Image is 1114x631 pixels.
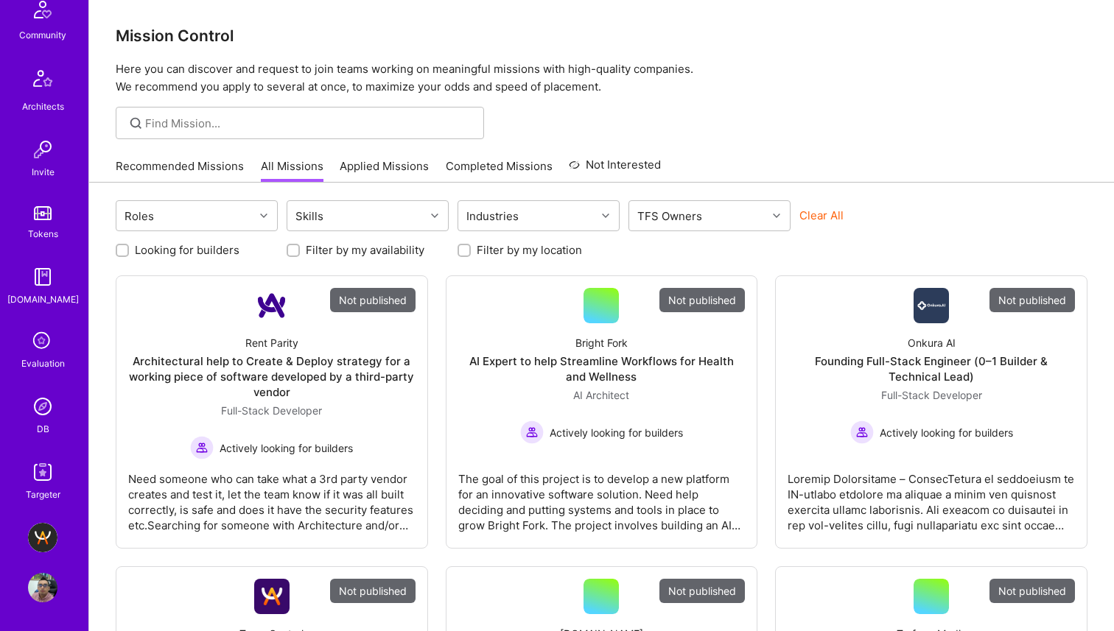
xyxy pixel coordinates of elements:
[135,242,239,258] label: Looking for builders
[881,389,982,401] span: Full-Stack Developer
[25,63,60,99] img: Architects
[550,425,683,440] span: Actively looking for builders
[340,158,429,183] a: Applied Missions
[458,459,746,533] div: The goal of this project is to develop a new platform for an innovative software solution. Need h...
[24,573,61,602] a: User Avatar
[458,288,746,536] a: Not publishedBright ForkAI Expert to help Streamline Workflows for Health and WellnessAI Architec...
[254,579,290,614] img: Company Logo
[254,288,290,323] img: Company Logo
[245,335,298,350] div: Rent Parity
[28,226,58,242] div: Tokens
[24,523,61,552] a: A.Team - Grow A.Team's Community & Demand
[989,579,1075,603] div: Not published
[788,459,1075,533] div: Loremip Dolorsitame – ConsecTetura el seddoeiusm te IN-utlabo etdolore ma aliquae a minim ven qui...
[431,212,438,219] i: icon Chevron
[28,392,57,421] img: Admin Search
[116,27,1087,45] h3: Mission Control
[28,135,57,164] img: Invite
[220,440,353,456] span: Actively looking for builders
[28,523,57,552] img: A.Team - Grow A.Team's Community & Demand
[21,356,65,371] div: Evaluation
[26,487,60,502] div: Targeter
[634,205,706,227] div: TFS Owners
[29,328,57,356] i: icon SelectionTeam
[260,212,267,219] i: icon Chevron
[34,206,52,220] img: tokens
[908,335,956,350] div: Onkura AI
[989,288,1075,312] div: Not published
[116,158,244,183] a: Recommended Missions
[799,208,844,223] button: Clear All
[914,288,949,323] img: Company Logo
[127,115,144,132] i: icon SearchGrey
[602,212,609,219] i: icon Chevron
[221,404,322,417] span: Full-Stack Developer
[306,242,424,258] label: Filter by my availability
[446,158,553,183] a: Completed Missions
[28,457,57,487] img: Skill Targeter
[28,573,57,602] img: User Avatar
[850,420,874,444] img: Actively looking for builders
[659,579,745,603] div: Not published
[37,421,49,437] div: DB
[463,205,522,227] div: Industries
[292,205,327,227] div: Skills
[330,288,416,312] div: Not published
[121,205,158,227] div: Roles
[128,459,416,533] div: Need someone who can take what a 3rd party vendor creates and test it, let the team know if it wa...
[520,420,544,444] img: Actively looking for builders
[128,288,416,536] a: Not publishedCompany LogoRent ParityArchitectural help to Create & Deploy strategy for a working ...
[19,27,66,43] div: Community
[575,335,628,350] div: Bright Fork
[116,60,1087,96] p: Here you can discover and request to join teams working on meaningful missions with high-quality ...
[145,116,473,131] input: Find Mission...
[458,353,746,384] div: AI Expert to help Streamline Workflows for Health and Wellness
[330,579,416,603] div: Not published
[128,353,416,400] div: Architectural help to Create & Deploy strategy for a working piece of software developed by a thi...
[22,99,64,114] div: Architects
[880,425,1013,440] span: Actively looking for builders
[477,242,582,258] label: Filter by my location
[788,353,1075,384] div: Founding Full-Stack Engineer (0–1 Builder & Technical Lead)
[261,158,323,183] a: All Missions
[190,436,214,459] img: Actively looking for builders
[573,389,629,401] span: AI Architect
[32,164,55,180] div: Invite
[569,156,661,183] a: Not Interested
[7,292,79,307] div: [DOMAIN_NAME]
[788,288,1075,536] a: Not publishedCompany LogoOnkura AIFounding Full-Stack Engineer (0–1 Builder & Technical Lead)Full...
[659,288,745,312] div: Not published
[28,262,57,292] img: guide book
[773,212,780,219] i: icon Chevron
